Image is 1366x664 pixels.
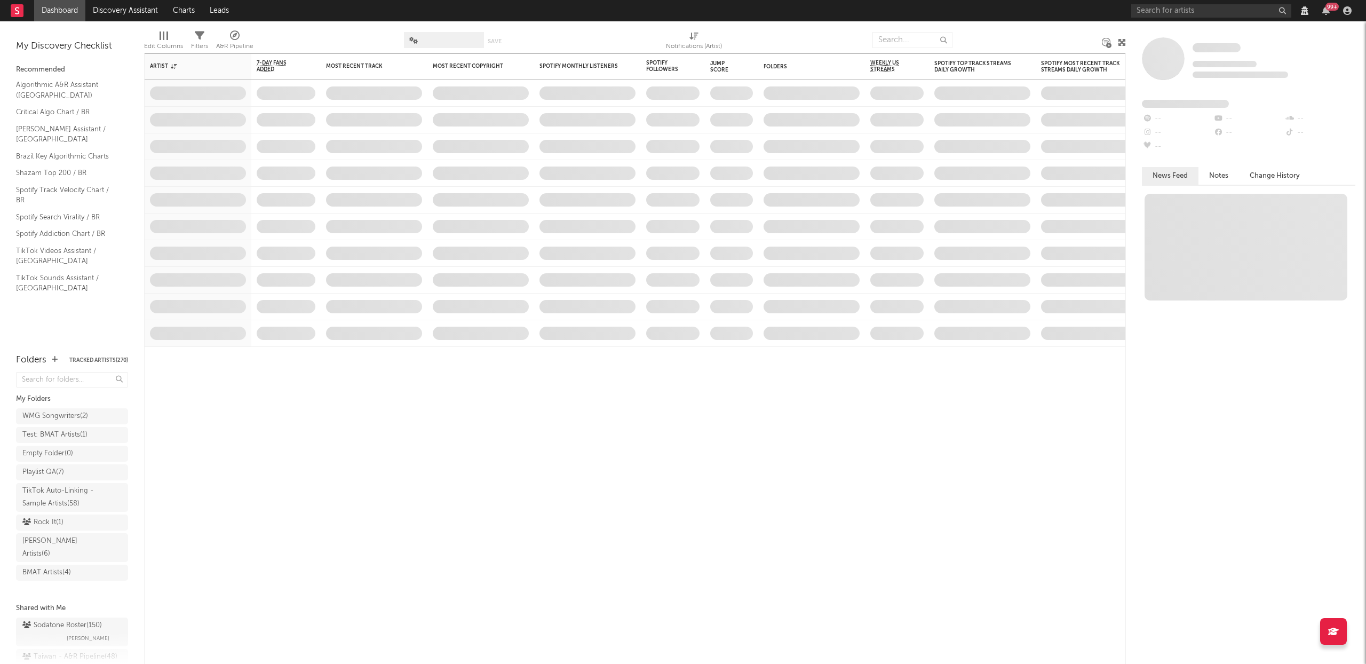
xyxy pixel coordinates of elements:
[1142,126,1213,140] div: --
[433,63,513,69] div: Most Recent Copyright
[16,393,128,406] div: My Folders
[1193,43,1241,52] span: Some Artist
[666,40,722,53] div: Notifications (Artist)
[216,40,253,53] div: A&R Pipeline
[16,184,117,206] a: Spotify Track Velocity Chart / BR
[16,228,117,240] a: Spotify Addiction Chart / BR
[16,40,128,53] div: My Discovery Checklist
[666,27,722,58] div: Notifications (Artist)
[16,64,128,76] div: Recommended
[1193,72,1288,78] span: 0 fans last week
[764,64,844,70] div: Folders
[16,245,117,267] a: TikTok Videos Assistant / [GEOGRAPHIC_DATA]
[16,151,117,162] a: Brazil Key Algorithmic Charts
[1239,167,1311,185] button: Change History
[1198,167,1239,185] button: Notes
[1284,126,1355,140] div: --
[16,167,117,179] a: Shazam Top 200 / BR
[22,516,63,529] div: Rock It ( 1 )
[16,427,128,443] a: Test: BMAT Artists(1)
[22,410,88,423] div: WMG Songwriters ( 2 )
[144,40,183,53] div: Edit Columns
[22,466,64,479] div: Playlist QA ( 7 )
[22,566,71,579] div: BMAT Artists ( 4 )
[191,27,208,58] div: Filters
[22,429,88,441] div: Test: BMAT Artists ( 1 )
[16,515,128,531] a: Rock It(1)
[16,446,128,462] a: Empty Folder(0)
[1142,112,1213,126] div: --
[67,632,109,645] span: [PERSON_NAME]
[1322,6,1330,15] button: 99+
[16,106,117,118] a: Critical Algo Chart / BR
[191,40,208,53] div: Filters
[1131,4,1291,18] input: Search for artists
[16,533,128,562] a: [PERSON_NAME] Artists(6)
[646,60,684,73] div: Spotify Followers
[22,619,102,632] div: Sodatone Roster ( 150 )
[22,485,98,510] div: TikTok Auto-Linking - Sample Artists ( 58 )
[1325,3,1339,11] div: 99 +
[872,32,952,48] input: Search...
[16,79,117,101] a: Algorithmic A&R Assistant ([GEOGRAPHIC_DATA])
[1193,61,1257,67] span: Tracking Since: [DATE]
[69,358,128,363] button: Tracked Artists(270)
[1142,140,1213,154] div: --
[539,63,620,69] div: Spotify Monthly Listeners
[1284,112,1355,126] div: --
[257,60,299,73] span: 7-Day Fans Added
[934,60,1014,73] div: Spotify Top Track Streams Daily Growth
[22,535,98,560] div: [PERSON_NAME] Artists ( 6 )
[16,602,128,615] div: Shared with Me
[1213,112,1284,126] div: --
[16,123,117,145] a: [PERSON_NAME] Assistant / [GEOGRAPHIC_DATA]
[1041,60,1121,73] div: Spotify Most Recent Track Streams Daily Growth
[1193,43,1241,53] a: Some Artist
[16,211,117,223] a: Spotify Search Virality / BR
[150,63,230,69] div: Artist
[16,408,128,424] a: WMG Songwriters(2)
[1142,100,1229,108] span: Fans Added by Platform
[16,618,128,646] a: Sodatone Roster(150)[PERSON_NAME]
[710,60,737,73] div: Jump Score
[144,27,183,58] div: Edit Columns
[1213,126,1284,140] div: --
[22,651,117,663] div: Taiwan - A&R Pipeline ( 48 )
[16,354,46,367] div: Folders
[16,372,128,388] input: Search for folders...
[216,27,253,58] div: A&R Pipeline
[1142,167,1198,185] button: News Feed
[326,63,406,69] div: Most Recent Track
[22,447,73,460] div: Empty Folder ( 0 )
[488,38,502,44] button: Save
[16,272,117,294] a: TikTok Sounds Assistant / [GEOGRAPHIC_DATA]
[16,464,128,480] a: Playlist QA(7)
[16,565,128,581] a: BMAT Artists(4)
[16,483,128,512] a: TikTok Auto-Linking - Sample Artists(58)
[870,60,908,73] span: Weekly US Streams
